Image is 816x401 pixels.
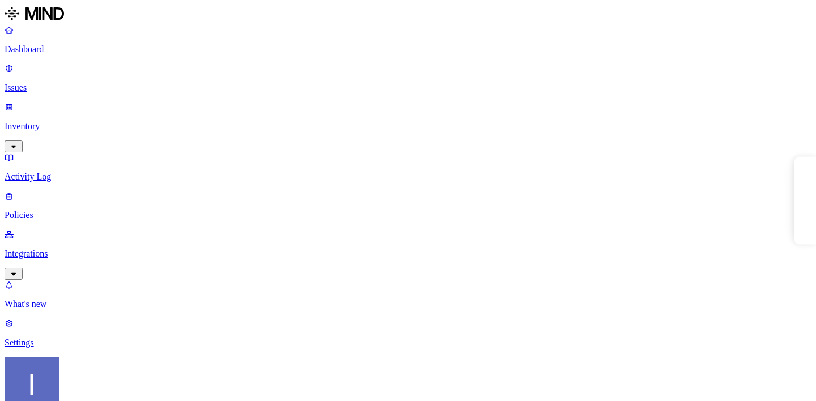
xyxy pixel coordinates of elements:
p: What's new [5,299,811,309]
p: Inventory [5,121,811,131]
a: Policies [5,191,811,220]
p: Issues [5,83,811,93]
p: Settings [5,338,811,348]
a: Inventory [5,102,811,151]
a: What's new [5,280,811,309]
a: MIND [5,5,811,25]
p: Dashboard [5,44,811,54]
img: MIND [5,5,64,23]
a: Activity Log [5,152,811,182]
p: Integrations [5,249,811,259]
a: Issues [5,63,811,93]
a: Settings [5,318,811,348]
a: Dashboard [5,25,811,54]
p: Policies [5,210,811,220]
p: Activity Log [5,172,811,182]
a: Integrations [5,229,811,278]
